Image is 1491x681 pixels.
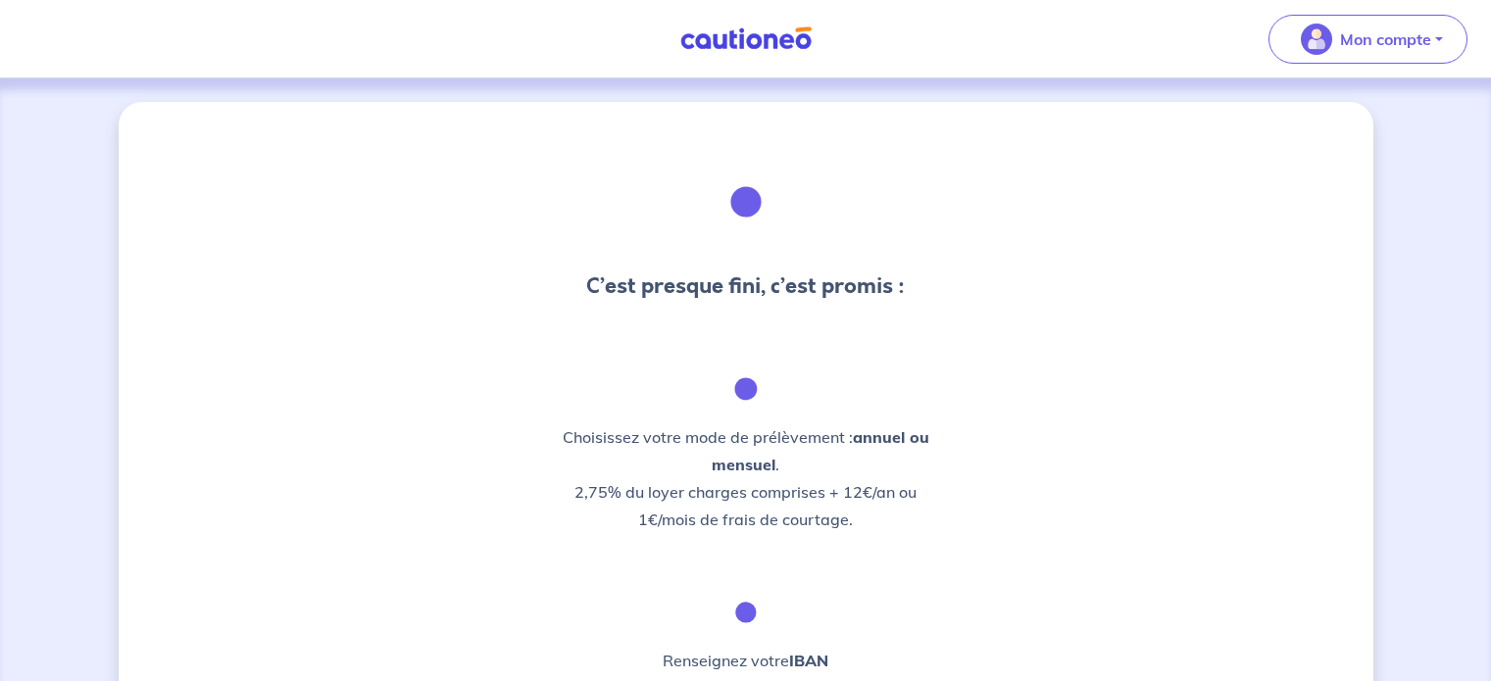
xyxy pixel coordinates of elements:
img: Cautioneo [672,26,820,51]
img: illu_calendar_1.svg [720,363,772,415]
p: Mon compte [1340,27,1431,51]
img: illu_document_signature.svg [693,149,799,255]
button: illu_account_valid_menu.svgMon compte [1268,15,1467,64]
img: illu_account_valid_menu.svg [1301,24,1332,55]
img: illu_pay_2.svg [720,586,772,639]
strong: IBAN [789,651,828,670]
p: Renseignez votre [663,647,828,674]
p: Choisissez votre mode de prélèvement : . 2,75% du loyer charges comprises + 12€/an ou 1€/mois de ... [558,423,934,533]
h3: C’est presque fini, c’est promis : [586,270,905,302]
